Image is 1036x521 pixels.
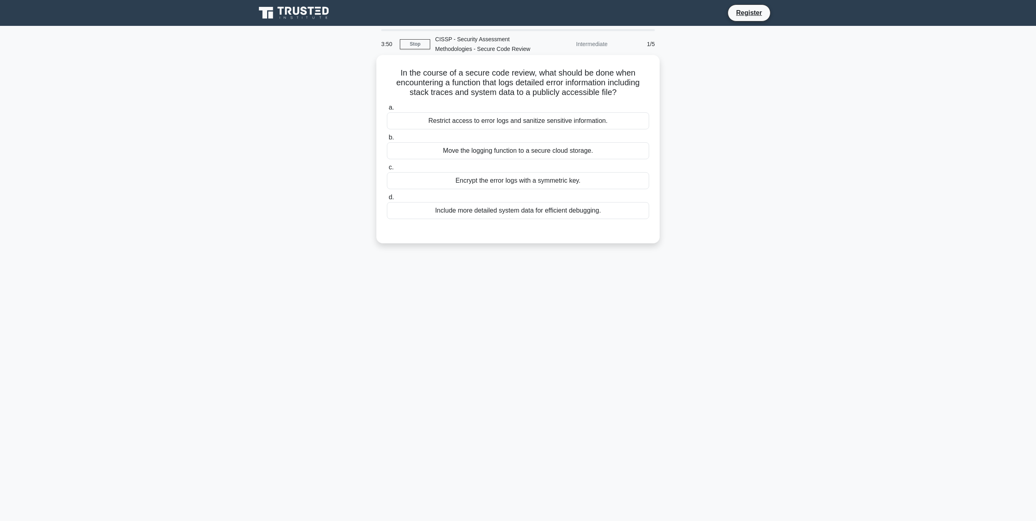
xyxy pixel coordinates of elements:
h5: In the course of a secure code review, what should be done when encountering a function that logs... [386,68,650,98]
div: CISSP - Security Assessment Methodologies - Secure Code Review [430,31,541,57]
span: c. [388,164,393,171]
a: Register [731,8,767,18]
a: Stop [400,39,430,49]
div: 3:50 [376,36,400,52]
div: Intermediate [541,36,612,52]
div: Include more detailed system data for efficient debugging. [387,202,649,219]
span: d. [388,194,394,200]
span: a. [388,104,394,111]
div: Restrict access to error logs and sanitize sensitive information. [387,112,649,129]
div: 1/5 [612,36,660,52]
span: b. [388,134,394,141]
div: Move the logging function to a secure cloud storage. [387,142,649,159]
div: Encrypt the error logs with a symmetric key. [387,172,649,189]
